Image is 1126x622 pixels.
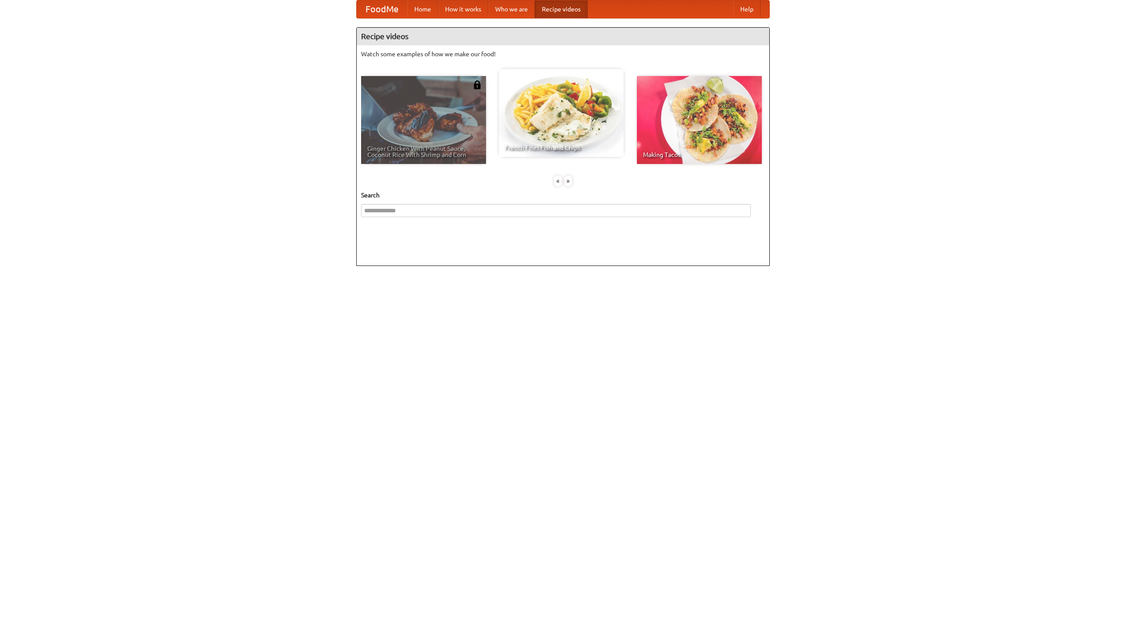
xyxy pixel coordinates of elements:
div: » [564,175,572,186]
a: Recipe videos [535,0,588,18]
a: Help [733,0,760,18]
a: FoodMe [357,0,407,18]
img: 483408.png [473,80,482,89]
p: Watch some examples of how we make our food! [361,50,765,58]
a: French Fries Fish and Chips [499,69,624,157]
h5: Search [361,191,765,200]
h4: Recipe videos [357,28,769,45]
a: Who we are [488,0,535,18]
a: Making Tacos [637,76,762,164]
span: Making Tacos [643,152,756,158]
div: « [554,175,562,186]
a: Home [407,0,438,18]
a: How it works [438,0,488,18]
span: French Fries Fish and Chips [505,145,618,151]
